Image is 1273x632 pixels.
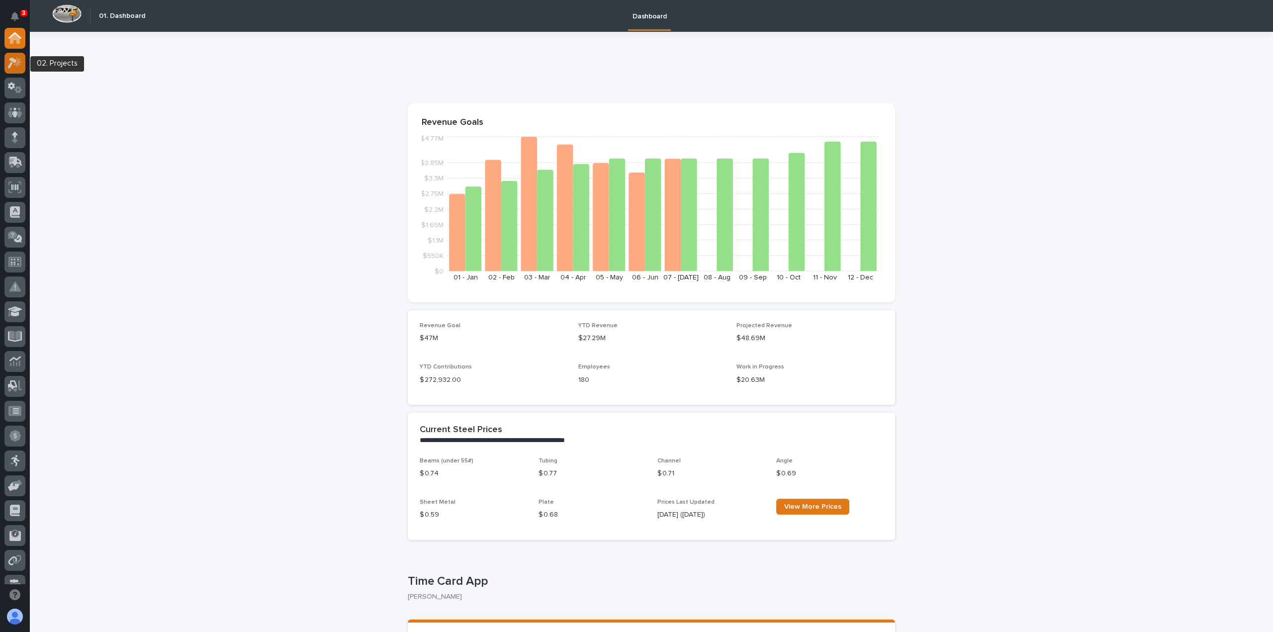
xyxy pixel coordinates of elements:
h2: 01. Dashboard [99,12,145,20]
text: 04 - Apr [560,274,586,281]
p: Revenue Goals [422,117,881,128]
text: 07 - [DATE] [663,274,699,281]
span: Angle [776,458,793,464]
text: 02 - Feb [488,274,515,281]
p: 180 [578,375,725,385]
span: Help Docs [20,160,54,170]
text: 08 - Aug [704,274,730,281]
p: 3 [22,9,25,16]
p: $ 272,932.00 [420,375,566,385]
span: Plate [539,499,554,505]
button: Notifications [4,6,25,27]
button: users-avatar [4,606,25,627]
img: 1736555164131-43832dd5-751b-4058-ba23-39d91318e5a0 [10,110,28,128]
img: Workspace Logo [52,4,82,23]
span: Pylon [99,184,120,191]
text: 06 - Jun [632,274,658,281]
div: Notifications3 [12,12,25,28]
tspan: $1.1M [428,237,444,244]
text: 11 - Nov [813,274,837,281]
text: 12 - Dec [848,274,873,281]
text: 03 - Mar [524,274,550,281]
span: Channel [657,458,681,464]
p: How can we help? [10,55,181,71]
div: Start new chat [34,110,163,120]
p: [DATE] ([DATE]) [657,510,764,520]
p: $ 0.68 [539,510,645,520]
div: 📖 [10,161,18,169]
span: Beams (under 55#) [420,458,473,464]
h2: Current Steel Prices [420,425,502,436]
p: $ 0.74 [420,468,527,479]
span: View More Prices [784,503,841,510]
tspan: $1.65M [421,221,444,228]
tspan: $4.77M [420,135,444,142]
p: [PERSON_NAME] [408,593,887,601]
span: Sheet Metal [420,499,455,505]
text: 09 - Sep [739,274,767,281]
p: $20.63M [736,375,883,385]
a: 📖Help Docs [6,156,58,174]
img: Stacker [10,9,30,29]
span: Projected Revenue [736,323,792,329]
p: $27.29M [578,333,725,344]
button: Open support chat [4,584,25,605]
p: $ 0.69 [776,468,883,479]
p: $ 0.77 [539,468,645,479]
text: 05 - May [596,274,623,281]
text: 01 - Jan [454,274,478,281]
p: $48.69M [736,333,883,344]
span: YTD Revenue [578,323,618,329]
button: Start new chat [169,113,181,125]
span: Tubing [539,458,557,464]
a: Powered byPylon [70,183,120,191]
tspan: $3.85M [420,160,444,167]
p: $47M [420,333,566,344]
tspan: $3.3M [424,175,444,182]
a: View More Prices [776,499,849,515]
tspan: $0 [435,268,444,275]
span: Revenue Goal [420,323,460,329]
span: Work in Progress [736,364,784,370]
text: 10 - Oct [777,274,801,281]
input: Clear [26,80,164,90]
div: We're offline, we will be back soon! [34,120,139,128]
p: Welcome 👋 [10,39,181,55]
span: Employees [578,364,610,370]
tspan: $2.75M [421,190,444,197]
span: YTD Contributions [420,364,472,370]
tspan: $550K [423,252,444,259]
p: Time Card App [408,574,891,589]
p: $ 0.71 [657,468,764,479]
tspan: $2.2M [424,206,444,213]
p: $ 0.59 [420,510,527,520]
span: Prices Last Updated [657,499,715,505]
